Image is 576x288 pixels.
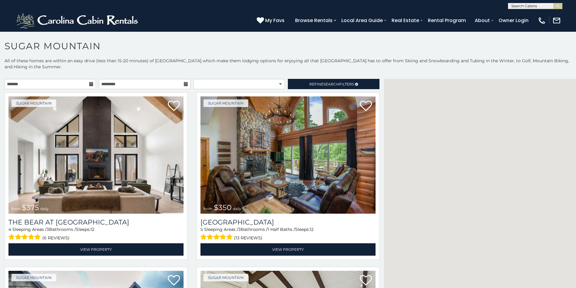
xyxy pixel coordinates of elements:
span: (13 reviews) [234,234,262,242]
span: from [203,206,213,211]
a: Local Area Guide [338,15,386,26]
a: Owner Login [496,15,532,26]
a: My Favs [257,17,286,24]
a: Add to favorites [168,274,180,287]
span: $350 [214,203,232,212]
div: Sleeping Areas / Bathrooms / Sleeps: [200,226,376,242]
a: Add to favorites [360,100,372,113]
div: Sleeping Areas / Bathrooms / Sleeps: [8,226,184,242]
span: (6 reviews) [42,234,70,242]
span: $375 [22,203,39,212]
a: About [472,15,493,26]
span: 12 [310,227,314,232]
a: The Bear At Sugar Mountain from $375 daily [8,96,184,214]
span: Refine Filters [309,82,354,86]
a: Sugar Mountain [203,99,248,107]
a: Browse Rentals [292,15,336,26]
a: Rental Program [425,15,469,26]
span: Search [324,82,339,86]
img: Grouse Moor Lodge [200,96,376,214]
span: daily [233,206,241,211]
a: [GEOGRAPHIC_DATA] [200,218,376,226]
img: mail-regular-white.png [552,16,561,25]
span: from [11,206,21,211]
a: Sugar Mountain [11,99,56,107]
span: My Favs [265,17,285,24]
span: 3 [238,227,241,232]
img: The Bear At Sugar Mountain [8,96,184,214]
span: 3 [47,227,49,232]
span: 12 [90,227,94,232]
a: Sugar Mountain [11,274,56,281]
span: 4 [8,227,11,232]
a: RefineSearchFilters [288,79,379,89]
span: 1 Half Baths / [268,227,295,232]
span: daily [40,206,49,211]
a: Add to favorites [168,100,180,113]
h3: The Bear At Sugar Mountain [8,218,184,226]
a: Real Estate [389,15,422,26]
a: Add to favorites [360,274,372,287]
a: View Property [8,243,184,256]
img: phone-regular-white.png [538,16,546,25]
a: View Property [200,243,376,256]
h3: Grouse Moor Lodge [200,218,376,226]
a: The Bear At [GEOGRAPHIC_DATA] [8,218,184,226]
a: Sugar Mountain [203,274,248,281]
span: 5 [200,227,203,232]
a: Grouse Moor Lodge from $350 daily [200,96,376,214]
img: White-1-2.png [15,11,141,30]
